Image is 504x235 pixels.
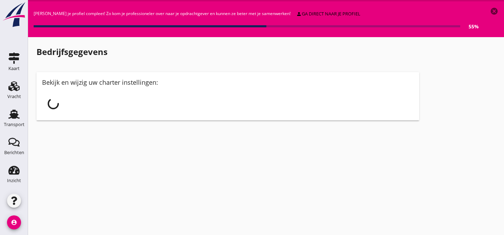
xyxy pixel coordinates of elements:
[293,9,363,19] a: ga direct naar je profiel
[8,66,20,71] div: Kaart
[34,7,479,32] div: [PERSON_NAME] je profiel compleet! Zo kom je professioneler over naar je opdrachtgever en kunnen ...
[7,178,21,183] div: Inzicht
[296,11,360,18] div: ga direct naar je profiel
[460,23,479,30] div: 55%
[490,7,498,15] i: cancel
[42,78,414,87] div: Bekijk en wijzig uw charter instellingen:
[4,122,25,127] div: Transport
[1,2,27,28] img: logo-small.a267ee39.svg
[36,46,419,58] h1: Bedrijfsgegevens
[296,11,302,17] i: person
[7,94,21,99] div: Vracht
[7,215,21,229] i: account_circle
[4,150,24,155] div: Berichten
